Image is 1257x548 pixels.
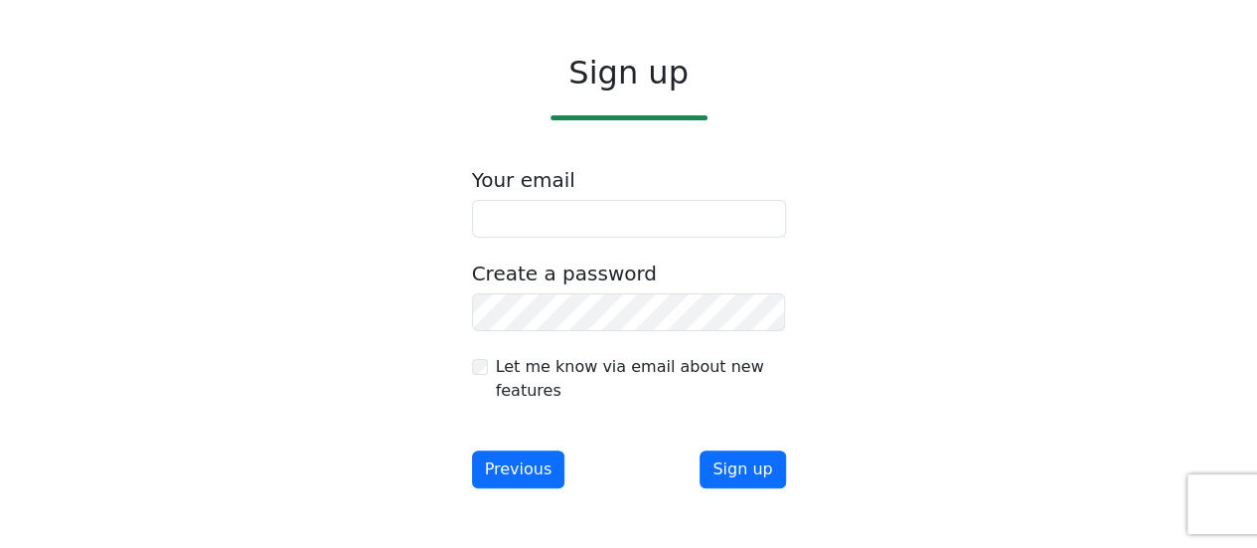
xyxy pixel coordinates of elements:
button: Sign up [700,451,785,488]
label: Create a password [472,262,657,285]
button: Previous [472,451,565,488]
label: Your email [472,168,575,192]
h2: Sign up [472,54,786,91]
label: Let me know via email about new features [496,355,786,403]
